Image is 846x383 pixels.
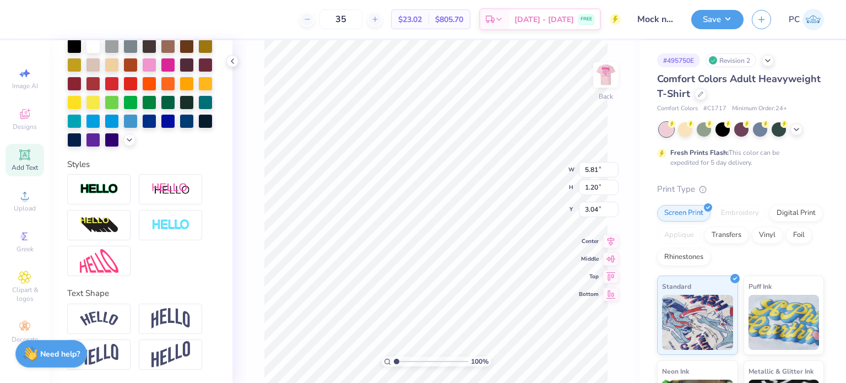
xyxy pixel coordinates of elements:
span: Top [579,273,599,280]
div: Vinyl [752,227,783,244]
strong: Need help? [40,349,80,359]
span: Standard [662,280,691,292]
div: Print Type [657,183,824,196]
span: $805.70 [435,14,463,25]
span: Add Text [12,163,38,172]
span: Bottom [579,290,599,298]
input: Untitled Design [629,8,683,30]
img: Stroke [80,183,118,196]
img: Rise [151,341,190,368]
div: Rhinestones [657,249,711,266]
span: Comfort Colors [657,104,698,114]
strong: Fresh Prints Flash: [670,148,729,157]
button: Save [691,10,744,29]
a: PC [789,9,824,30]
span: $23.02 [398,14,422,25]
div: Text Shape [67,287,215,300]
span: Puff Ink [749,280,772,292]
span: Image AI [12,82,38,90]
img: 3d Illusion [80,217,118,234]
img: Negative Space [151,219,190,231]
span: Comfort Colors Adult Heavyweight T-Shirt [657,72,821,100]
img: Flag [80,344,118,365]
span: FREE [581,15,592,23]
div: Applique [657,227,701,244]
img: Arch [151,308,190,329]
div: Styles [67,158,215,171]
img: Free Distort [80,249,118,273]
img: Shadow [151,182,190,196]
span: Decorate [12,335,38,344]
img: Standard [662,295,733,350]
div: Digital Print [769,205,823,222]
span: PC [789,13,800,26]
img: Puff Ink [749,295,820,350]
img: Arc [80,311,118,326]
span: Center [579,238,599,245]
span: Designs [13,122,37,131]
span: Clipart & logos [6,285,44,303]
span: 100 % [471,357,489,366]
div: Embroidery [714,205,766,222]
span: Neon Ink [662,365,689,377]
img: Back [595,64,617,86]
div: This color can be expedited for 5 day delivery. [670,148,806,168]
span: Upload [14,204,36,213]
div: Screen Print [657,205,711,222]
span: Metallic & Glitter Ink [749,365,814,377]
span: [DATE] - [DATE] [514,14,574,25]
span: Greek [17,245,34,253]
div: # 495750E [657,53,700,67]
div: Transfers [704,227,749,244]
div: Back [599,91,613,101]
input: – – [319,9,362,29]
span: # C1717 [703,104,726,114]
div: Revision 2 [706,53,756,67]
img: Priyanka Choudhary [802,9,824,30]
div: Foil [786,227,812,244]
span: Middle [579,255,599,263]
span: Minimum Order: 24 + [732,104,787,114]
